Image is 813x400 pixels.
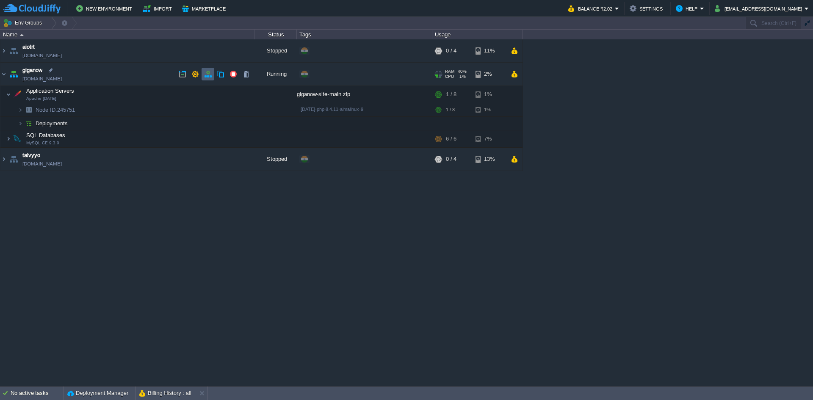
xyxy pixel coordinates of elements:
[6,130,11,147] img: AMDAwAAAACH5BAEAAAAALAAAAAABAAEAAAICRAEAOw==
[8,148,19,171] img: AMDAwAAAACH5BAEAAAAALAAAAAABAAEAAAICRAEAOw==
[1,30,254,39] div: Name
[445,69,454,74] span: RAM
[22,66,42,74] a: giganow
[25,132,66,139] span: SQL Databases
[67,389,128,397] button: Deployment Manager
[446,103,455,116] div: 1 / 8
[297,30,432,39] div: Tags
[446,39,456,62] div: 0 / 4
[25,88,75,94] a: Application ServersApache [DATE]
[476,130,503,147] div: 7%
[8,63,19,86] img: AMDAwAAAACH5BAEAAAAALAAAAAABAAEAAAICRAEAOw==
[0,39,7,62] img: AMDAwAAAACH5BAEAAAAALAAAAAABAAEAAAICRAEAOw==
[254,39,297,62] div: Stopped
[476,39,503,62] div: 11%
[11,130,23,147] img: AMDAwAAAACH5BAEAAAAALAAAAAABAAEAAAICRAEAOw==
[457,74,466,79] span: 1%
[20,34,24,36] img: AMDAwAAAACH5BAEAAAAALAAAAAABAAEAAAICRAEAOw==
[36,107,57,113] span: Node ID:
[568,3,615,14] button: Balance ₹2.02
[0,63,7,86] img: AMDAwAAAACH5BAEAAAAALAAAAAABAAEAAAICRAEAOw==
[22,43,35,51] a: aiotrt
[433,30,522,39] div: Usage
[255,30,296,39] div: Status
[18,117,23,130] img: AMDAwAAAACH5BAEAAAAALAAAAAABAAEAAAICRAEAOw==
[0,148,7,171] img: AMDAwAAAACH5BAEAAAAALAAAAAABAAEAAAICRAEAOw==
[254,63,297,86] div: Running
[476,103,503,116] div: 1%
[143,3,174,14] button: Import
[76,3,135,14] button: New Environment
[35,120,69,127] a: Deployments
[301,107,363,112] span: [DATE]-php-8.4.11-almalinux-9
[182,3,228,14] button: Marketplace
[446,148,456,171] div: 0 / 4
[445,74,454,79] span: CPU
[476,148,503,171] div: 13%
[446,130,456,147] div: 6 / 6
[630,3,665,14] button: Settings
[11,86,23,103] img: AMDAwAAAACH5BAEAAAAALAAAAAABAAEAAAICRAEAOw==
[254,148,297,171] div: Stopped
[3,17,45,29] button: Env Groups
[26,96,56,101] span: Apache [DATE]
[458,69,467,74] span: 40%
[297,86,432,103] div: giganow-site-main.zip
[139,389,191,397] button: Billing History : all
[35,106,76,113] span: 245751
[35,106,76,113] a: Node ID:245751
[476,63,503,86] div: 2%
[18,103,23,116] img: AMDAwAAAACH5BAEAAAAALAAAAAABAAEAAAICRAEAOw==
[446,86,456,103] div: 1 / 8
[676,3,700,14] button: Help
[23,103,35,116] img: AMDAwAAAACH5BAEAAAAALAAAAAABAAEAAAICRAEAOw==
[26,141,59,146] span: MySQL CE 9.3.0
[11,386,64,400] div: No active tasks
[476,86,503,103] div: 1%
[22,74,62,83] a: [DOMAIN_NAME]
[6,86,11,103] img: AMDAwAAAACH5BAEAAAAALAAAAAABAAEAAAICRAEAOw==
[23,117,35,130] img: AMDAwAAAACH5BAEAAAAALAAAAAABAAEAAAICRAEAOw==
[22,51,62,60] a: [DOMAIN_NAME]
[25,132,66,138] a: SQL DatabasesMySQL CE 9.3.0
[3,3,61,14] img: CloudJiffy
[8,39,19,62] img: AMDAwAAAACH5BAEAAAAALAAAAAABAAEAAAICRAEAOw==
[22,160,62,168] a: [DOMAIN_NAME]
[25,87,75,94] span: Application Servers
[715,3,805,14] button: [EMAIL_ADDRESS][DOMAIN_NAME]
[22,151,40,160] a: talvyyo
